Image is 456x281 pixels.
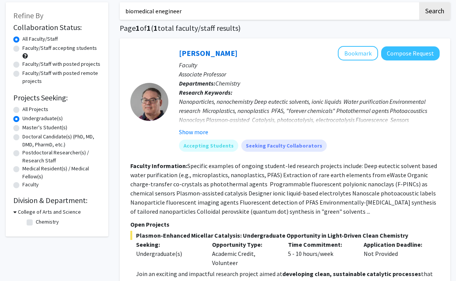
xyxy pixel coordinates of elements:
strong: developing clean, sustainable catalytic processes [282,270,421,278]
b: Research Keywords: [179,89,233,96]
fg-read-more: Specific examples of ongoing student-led research projects include: Deep eutectic solvent based w... [130,162,437,215]
label: Doctoral Candidate(s) (PhD, MD, DMD, PharmD, etc.) [22,133,101,149]
div: Nanoparticles, nanochemistry Deep eutectic solvents, ionic liquids Water purification Environment... [179,97,440,133]
label: All Faculty/Staff [22,35,58,43]
input: Search Keywords [120,2,418,20]
label: All Projects [22,105,48,113]
p: Associate Professor [179,70,440,79]
button: Show more [179,127,208,137]
div: Not Provided [358,240,434,267]
div: Undergraduate(s) [136,249,201,258]
label: Postdoctoral Researcher(s) / Research Staff [22,149,101,165]
h2: Division & Department: [13,196,101,205]
p: Open Projects [130,220,440,229]
div: 5 - 10 hours/week [282,240,358,267]
label: Chemistry [36,218,59,226]
b: Faculty Information: [130,162,187,170]
p: Seeking: [136,240,201,249]
button: Add Gary Baker to Bookmarks [338,46,378,60]
mat-chip: Accepting Students [179,140,238,152]
span: Plasmon-Enhanced Micellar Catalysis: Undergraduate Opportunity in Light-Driven Clean Chemistry [130,231,440,240]
h2: Collaboration Status: [13,23,101,32]
iframe: Chat [6,247,32,275]
span: Refine By [13,11,43,20]
label: Faculty/Staff with posted projects [22,60,100,68]
p: Faculty [179,60,440,70]
span: 1 [147,23,151,33]
label: Master's Student(s) [22,124,67,132]
p: Application Deadline: [364,240,428,249]
span: 1 [136,23,140,33]
label: Faculty [22,181,39,189]
a: [PERSON_NAME] [179,48,237,58]
mat-chip: Seeking Faculty Collaborators [241,140,327,152]
span: Chemistry [215,79,240,87]
div: Academic Credit, Volunteer [206,240,282,267]
label: Undergraduate(s) [22,114,63,122]
label: Medical Resident(s) / Medical Fellow(s) [22,165,101,181]
label: Faculty/Staff with posted remote projects [22,69,101,85]
button: Search [419,2,450,20]
p: Time Commitment: [288,240,353,249]
h2: Projects Seeking: [13,93,101,102]
span: 1 [154,23,158,33]
b: Departments: [179,79,215,87]
label: Faculty/Staff accepting students [22,44,97,52]
h1: Page of ( total faculty/staff results) [120,24,450,33]
button: Compose Request to Gary Baker [381,46,440,60]
p: Opportunity Type: [212,240,277,249]
h3: College of Arts and Science [18,208,81,216]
